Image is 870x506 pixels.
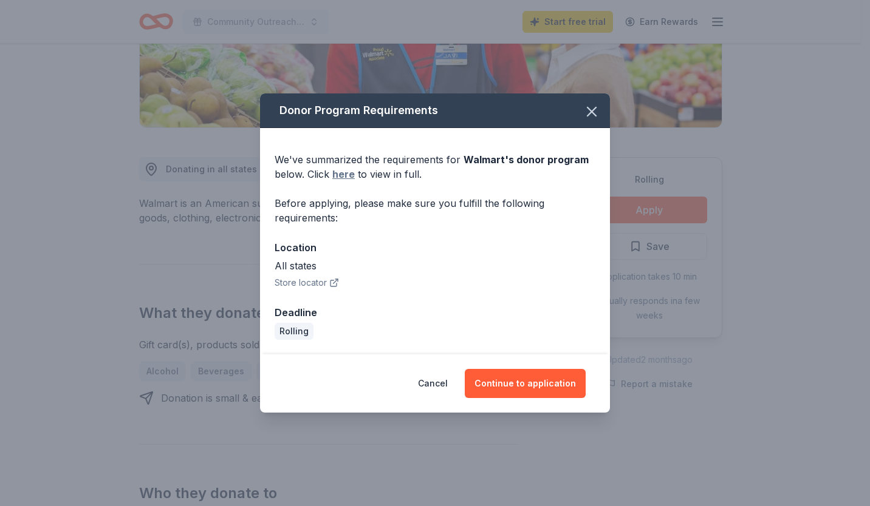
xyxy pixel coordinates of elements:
div: Deadline [275,305,595,320]
div: Location [275,240,595,255]
span: Walmart 's donor program [464,153,589,166]
div: All states [275,258,595,273]
button: Cancel [418,369,448,398]
div: Rolling [275,323,313,340]
div: Before applying, please make sure you fulfill the following requirements: [275,196,595,225]
a: here [332,167,355,181]
button: Store locator [275,275,339,290]
div: We've summarized the requirements for below. Click to view in full. [275,152,595,181]
button: Continue to application [465,369,586,398]
div: Donor Program Requirements [260,93,610,128]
